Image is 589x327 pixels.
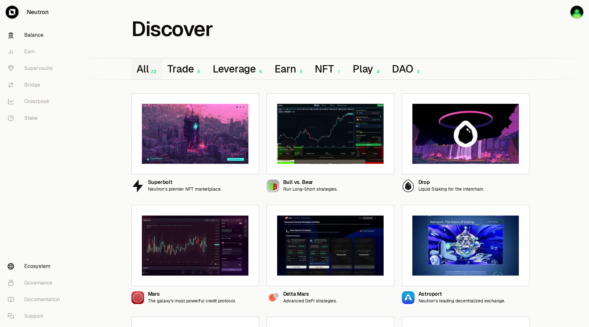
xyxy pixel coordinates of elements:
[149,69,157,74] div: 22
[387,58,427,80] button: DAO
[256,69,264,74] div: 6
[3,93,69,110] a: Orderbook
[347,58,387,80] button: Play
[412,216,519,276] img: Astroport preview image
[148,180,222,185] div: Superbolt
[296,69,305,74] div: 11
[131,58,162,80] button: All
[413,69,422,74] div: 3
[3,308,69,324] a: Support
[142,216,248,276] img: Mars preview image
[283,186,337,192] p: Run Long-Short strategies.
[148,292,236,297] div: Mars
[3,27,69,43] a: Balance
[418,292,505,297] div: Astroport
[283,180,337,185] div: Bull vs. Bear
[3,291,69,308] a: Documentation
[334,69,342,74] div: 1
[142,104,248,164] img: Superbolt preview image
[310,58,347,80] button: NFT
[418,180,484,185] div: Drop
[418,186,484,192] p: Liquid Staking for the Interchain.
[283,298,337,304] p: Advanced DeFi strategies.
[373,69,382,74] div: 4
[3,258,69,275] a: Ecosystem
[277,216,384,276] img: Delta Mars preview image
[3,43,69,60] a: Earn
[3,110,69,126] a: Stake
[148,186,222,192] p: Neutron’s premier NFT marketplace.
[194,69,202,74] div: 6
[571,6,583,19] img: jushiung71
[283,292,337,297] div: Delta Mars
[131,20,213,38] h1: Discover
[148,298,236,304] p: The galaxy's most powerful credit protocol.
[3,275,69,291] a: Governance
[207,58,269,80] button: Leverage
[412,104,519,164] img: Drop preview image
[3,77,69,93] a: Bridge
[269,58,310,80] button: Earn
[277,104,384,164] img: Bull vs. Bear preview image
[3,60,69,77] a: Supervaults
[418,298,505,304] p: Neutron’s leading decentralized exchange.
[162,58,207,80] button: Trade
